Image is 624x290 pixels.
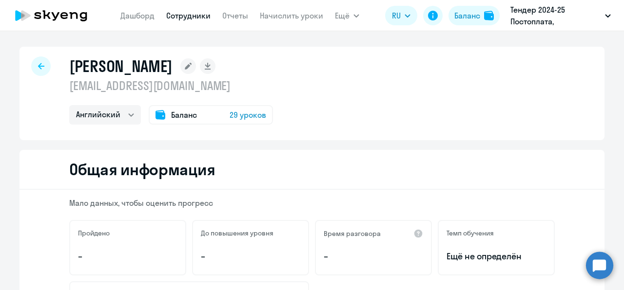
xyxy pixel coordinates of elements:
p: – [201,250,300,263]
img: balance [484,11,494,20]
h2: Общая информация [69,160,215,179]
button: Балансbalance [448,6,500,25]
p: Тендер 2024-25 Постоплата, [GEOGRAPHIC_DATA], ООО [510,4,601,27]
button: RU [385,6,417,25]
button: Ещё [335,6,359,25]
p: [EMAIL_ADDRESS][DOMAIN_NAME] [69,78,273,93]
p: – [78,250,177,263]
button: Тендер 2024-25 Постоплата, [GEOGRAPHIC_DATA], ООО [506,4,616,27]
h5: До повышения уровня [201,229,273,237]
a: Начислить уроки [260,11,323,20]
a: Отчеты [222,11,248,20]
span: Ещё не определён [447,250,546,263]
p: Мало данных, чтобы оценить прогресс [69,198,555,208]
h1: [PERSON_NAME] [69,56,173,76]
span: RU [392,10,401,21]
a: Дашборд [120,11,155,20]
span: Баланс [171,109,197,121]
p: – [324,250,423,263]
span: 29 уроков [230,109,266,121]
span: Ещё [335,10,350,21]
h5: Пройдено [78,229,110,237]
h5: Время разговора [324,229,381,238]
div: Баланс [454,10,480,21]
a: Сотрудники [166,11,211,20]
h5: Темп обучения [447,229,494,237]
